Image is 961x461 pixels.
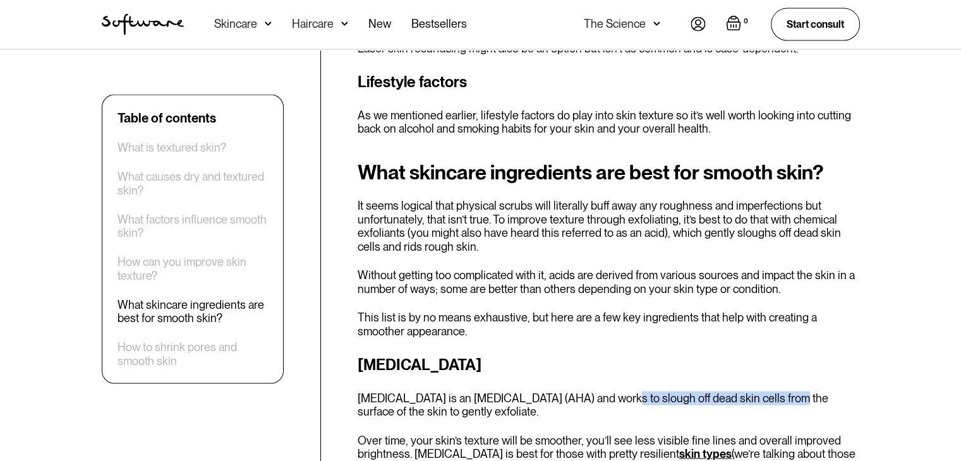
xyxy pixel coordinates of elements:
[358,268,860,296] p: Without getting too complicated with it, acids are derived from various sources and impact the sk...
[653,18,660,30] img: arrow down
[118,170,268,197] a: What causes dry and textured skin?
[118,340,268,368] a: How to shrink pores and smooth skin
[102,14,184,35] a: home
[358,199,860,253] p: It seems logical that physical scrubs will literally buff away any roughness and imperfections bu...
[118,141,226,155] a: What is textured skin?
[341,18,348,30] img: arrow down
[214,18,257,30] div: Skincare
[358,354,860,376] h3: [MEDICAL_DATA]
[118,298,268,325] a: What skincare ingredients are best for smooth skin?
[771,8,860,40] a: Start consult
[118,111,216,126] div: Table of contents
[726,16,751,33] a: Open empty cart
[102,14,184,35] img: Software Logo
[265,18,272,30] img: arrow down
[358,161,860,184] h2: What skincare ingredients are best for smooth skin?
[358,392,860,419] p: [MEDICAL_DATA] is an [MEDICAL_DATA] (AHA) and works to slough off dead skin cells from the surfac...
[292,18,334,30] div: Haircare
[584,18,646,30] div: The Science
[118,213,268,240] a: What factors influence smooth skin?
[358,109,860,136] p: As we mentioned earlier, lifestyle factors do play into skin texture so it’s well worth looking i...
[741,16,751,27] div: 0
[679,447,732,460] a: skin types
[118,255,268,282] a: How can you improve skin texture?
[358,71,860,93] h3: Lifestyle factors
[358,311,860,338] p: This list is by no means exhaustive, but here are a few key ingredients that help with creating a...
